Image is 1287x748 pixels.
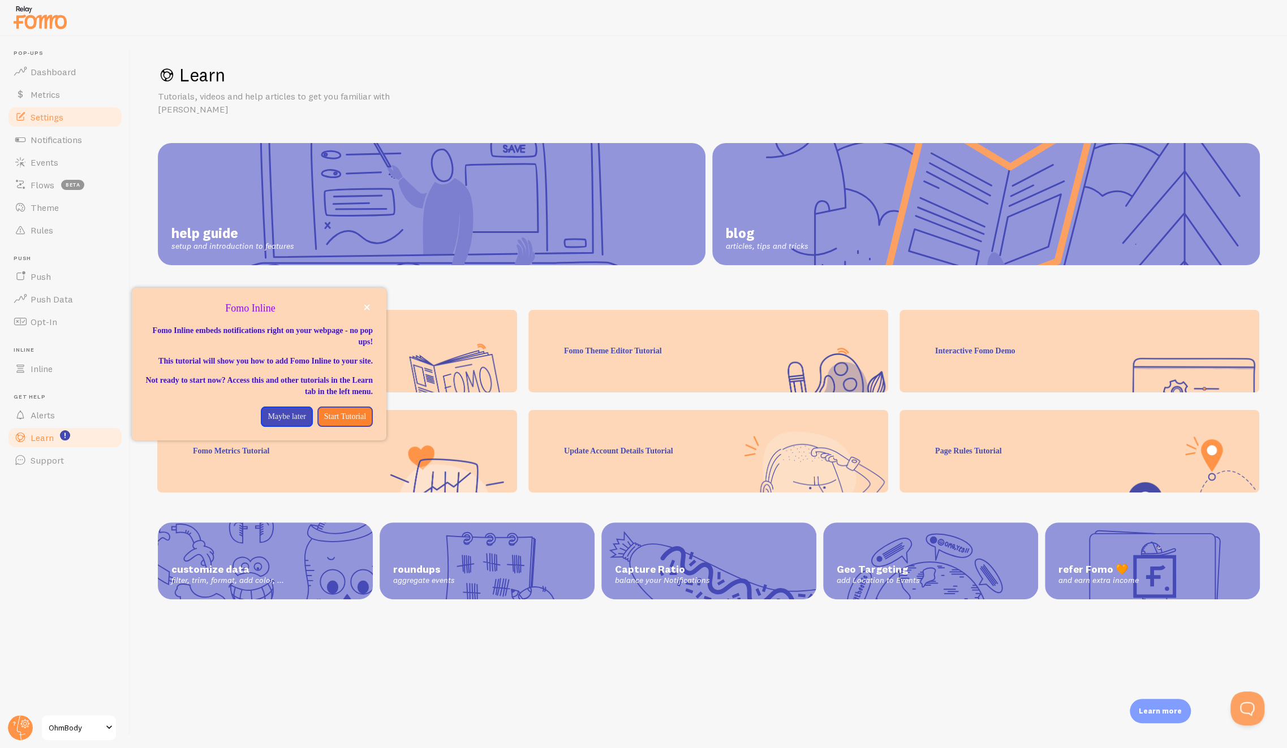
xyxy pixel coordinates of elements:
[361,301,373,313] button: close,
[41,714,117,741] a: OhmBody
[31,66,76,77] span: Dashboard
[7,219,123,241] a: Rules
[60,430,70,440] svg: <p>Watch New Feature Tutorials!</p>
[899,410,1259,492] div: Page Rules Tutorial
[7,83,123,106] a: Metrics
[1139,706,1182,716] p: Learn more
[31,134,82,145] span: Notifications
[7,60,123,83] a: Dashboard
[7,288,123,310] a: Push Data
[7,174,123,196] a: Flows beta
[7,128,123,151] a: Notifications
[158,292,1260,310] h2: Tutorials
[7,449,123,472] a: Support
[712,143,1260,265] a: blog articles, tips and tricks
[31,293,73,305] span: Push Data
[393,576,581,586] span: aggregate events
[726,241,808,252] span: articles, tips and tricks
[528,310,888,392] div: Fomo Theme Editor Tutorial
[317,407,373,427] button: Start Tutorial
[171,241,294,252] span: setup and introduction to features
[145,356,373,367] p: This tutorial will show you how to add Fomo Inline to your site.
[158,143,705,265] a: help guide setup and introduction to features
[837,576,1025,586] span: add Location to Events
[31,224,53,236] span: Rules
[1058,576,1246,586] span: and earn extra income
[171,563,359,576] span: customize data
[31,432,54,443] span: Learn
[158,63,1260,87] h1: Learn
[31,157,58,168] span: Events
[157,410,517,492] div: Fomo Metrics Tutorial
[31,179,54,191] span: Flows
[7,151,123,174] a: Events
[61,180,84,190] span: beta
[171,576,359,586] span: filter, trim, format, add color, ...
[899,310,1259,392] div: Interactive Fomo Demo
[49,721,102,734] span: OhmBody
[31,363,53,374] span: Inline
[145,375,373,397] p: Not ready to start now? Access this and other tutorials in the Learn tab in the left menu.
[7,196,123,219] a: Theme
[31,409,55,421] span: Alerts
[615,576,803,586] span: balance your Notifications
[393,563,581,576] span: roundups
[7,265,123,288] a: Push
[615,563,803,576] span: Capture Ratio
[31,271,51,282] span: Push
[7,357,123,380] a: Inline
[14,255,123,262] span: Push
[171,224,294,241] span: help guide
[7,404,123,426] a: Alerts
[268,411,305,422] p: Maybe later
[528,410,888,492] div: Update Account Details Tutorial
[726,224,808,241] span: blog
[31,111,63,123] span: Settings
[12,3,68,32] img: fomo-relay-logo-orange.svg
[31,202,59,213] span: Theme
[324,411,366,422] p: Start Tutorial
[31,455,64,466] span: Support
[1058,563,1246,576] span: refer Fomo 🧡
[145,325,373,348] p: Fomo Inline embeds notifications right on your webpage - no pop ups!
[158,90,429,116] p: Tutorials, videos and help articles to get you familiar with [PERSON_NAME]
[31,89,60,100] span: Metrics
[7,426,123,449] a: Learn
[14,50,123,57] span: Pop-ups
[837,563,1025,576] span: Geo Targeting
[132,288,386,440] div: Fomo Inline
[261,407,312,427] button: Maybe later
[1130,699,1191,723] div: Learn more
[14,347,123,354] span: Inline
[7,106,123,128] a: Settings
[1230,691,1264,725] iframe: Help Scout Beacon - Open
[145,301,373,316] p: Fomo Inline
[31,316,57,327] span: Opt-In
[7,310,123,333] a: Opt-In
[14,394,123,401] span: Get Help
